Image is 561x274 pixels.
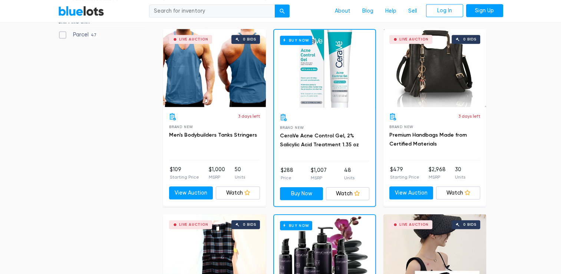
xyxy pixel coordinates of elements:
[383,29,486,107] a: Live Auction 0 bids
[209,166,225,180] li: $1,000
[169,186,213,200] a: View Auction
[389,125,413,129] span: Brand New
[280,187,323,200] a: Buy Now
[58,19,147,27] h6: SHIPPING UNIT
[344,166,354,181] li: 48
[402,4,423,18] a: Sell
[149,4,275,18] input: Search for inventory
[344,174,354,181] p: Units
[274,30,375,108] a: Buy Now
[243,37,256,41] div: 0 bids
[389,132,467,147] a: Premium Handbags Made from Certified Materials
[235,174,245,180] p: Units
[58,6,104,16] a: BlueLots
[170,174,199,180] p: Starting Price
[429,174,446,180] p: MSRP
[426,4,463,17] a: Log In
[399,37,429,41] div: Live Auction
[216,186,260,200] a: Watch
[89,32,99,38] span: 47
[179,37,208,41] div: Live Auction
[399,223,429,226] div: Live Auction
[436,186,480,200] a: Watch
[311,174,327,181] p: MSRP
[58,31,99,39] label: Parcel
[390,166,419,180] li: $479
[243,223,256,226] div: 0 bids
[281,174,293,181] p: Price
[389,186,433,200] a: View Auction
[429,166,446,180] li: $2,968
[356,4,379,18] a: Blog
[280,125,304,130] span: Brand New
[280,133,359,148] a: CeraVe Acne Control Gel, 2% Salicylic Acid Treatment 1.35 oz
[170,166,199,180] li: $109
[238,113,260,120] p: 3 days left
[169,132,257,138] a: Men's Bodybuilders Tanks Stringers
[235,166,245,180] li: 50
[390,174,419,180] p: Starting Price
[326,187,369,200] a: Watch
[281,166,293,181] li: $288
[311,166,327,181] li: $1,007
[209,174,225,180] p: MSRP
[463,223,476,226] div: 0 bids
[280,36,312,45] h6: Buy Now
[179,223,208,226] div: Live Auction
[455,166,465,180] li: 30
[463,37,476,41] div: 0 bids
[379,4,402,18] a: Help
[458,113,480,120] p: 3 days left
[169,125,193,129] span: Brand New
[280,221,312,230] h6: Buy Now
[329,4,356,18] a: About
[455,174,465,180] p: Units
[466,4,503,17] a: Sign Up
[163,29,266,107] a: Live Auction 0 bids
